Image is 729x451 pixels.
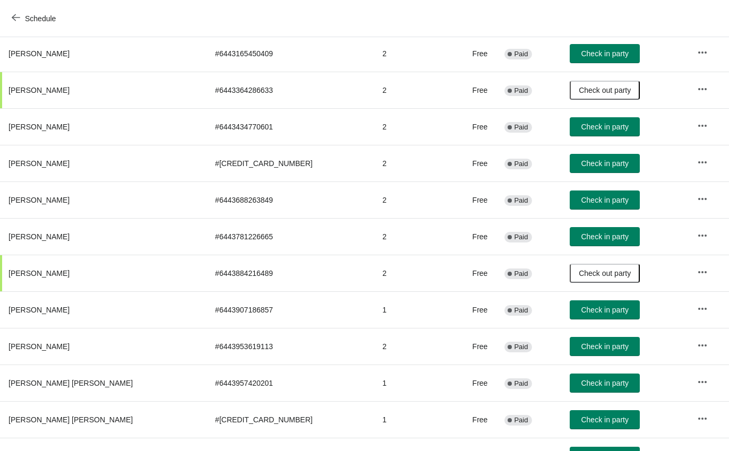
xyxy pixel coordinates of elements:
[207,108,374,145] td: # 6443434770601
[570,410,640,429] button: Check in party
[448,145,496,181] td: Free
[8,342,70,351] span: [PERSON_NAME]
[207,365,374,401] td: # 6443957420201
[8,196,70,204] span: [PERSON_NAME]
[8,49,70,58] span: [PERSON_NAME]
[5,9,64,28] button: Schedule
[570,337,640,356] button: Check in party
[581,342,628,351] span: Check in party
[514,196,528,205] span: Paid
[374,328,448,365] td: 2
[514,306,528,315] span: Paid
[514,270,528,278] span: Paid
[207,181,374,218] td: # 6443688263849
[581,232,628,241] span: Check in party
[448,291,496,328] td: Free
[448,255,496,291] td: Free
[448,218,496,255] td: Free
[514,343,528,351] span: Paid
[579,86,631,94] span: Check out party
[207,328,374,365] td: # 6443953619113
[448,365,496,401] td: Free
[514,416,528,424] span: Paid
[581,159,628,168] span: Check in party
[207,72,374,108] td: # 6443364286633
[207,255,374,291] td: # 6443884216489
[374,401,448,438] td: 1
[581,123,628,131] span: Check in party
[448,181,496,218] td: Free
[581,306,628,314] span: Check in party
[374,291,448,328] td: 1
[448,401,496,438] td: Free
[581,49,628,58] span: Check in party
[570,154,640,173] button: Check in party
[8,415,133,424] span: [PERSON_NAME] [PERSON_NAME]
[570,44,640,63] button: Check in party
[8,86,70,94] span: [PERSON_NAME]
[570,264,640,283] button: Check out party
[8,232,70,241] span: [PERSON_NAME]
[514,233,528,241] span: Paid
[581,379,628,387] span: Check in party
[514,123,528,132] span: Paid
[374,35,448,72] td: 2
[207,218,374,255] td: # 6443781226665
[514,160,528,168] span: Paid
[570,81,640,100] button: Check out party
[207,35,374,72] td: # 6443165450409
[570,117,640,136] button: Check in party
[8,306,70,314] span: [PERSON_NAME]
[448,35,496,72] td: Free
[8,123,70,131] span: [PERSON_NAME]
[207,291,374,328] td: # 6443907186857
[570,300,640,319] button: Check in party
[514,379,528,388] span: Paid
[570,374,640,393] button: Check in party
[570,227,640,246] button: Check in party
[374,145,448,181] td: 2
[581,415,628,424] span: Check in party
[570,190,640,210] button: Check in party
[374,181,448,218] td: 2
[514,86,528,95] span: Paid
[374,218,448,255] td: 2
[448,108,496,145] td: Free
[514,50,528,58] span: Paid
[207,401,374,438] td: # [CREDIT_CARD_NUMBER]
[448,328,496,365] td: Free
[448,72,496,108] td: Free
[8,269,70,277] span: [PERSON_NAME]
[8,159,70,168] span: [PERSON_NAME]
[579,269,631,277] span: Check out party
[374,365,448,401] td: 1
[207,145,374,181] td: # [CREDIT_CARD_NUMBER]
[374,72,448,108] td: 2
[581,196,628,204] span: Check in party
[374,108,448,145] td: 2
[25,14,56,23] span: Schedule
[374,255,448,291] td: 2
[8,379,133,387] span: [PERSON_NAME] [PERSON_NAME]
